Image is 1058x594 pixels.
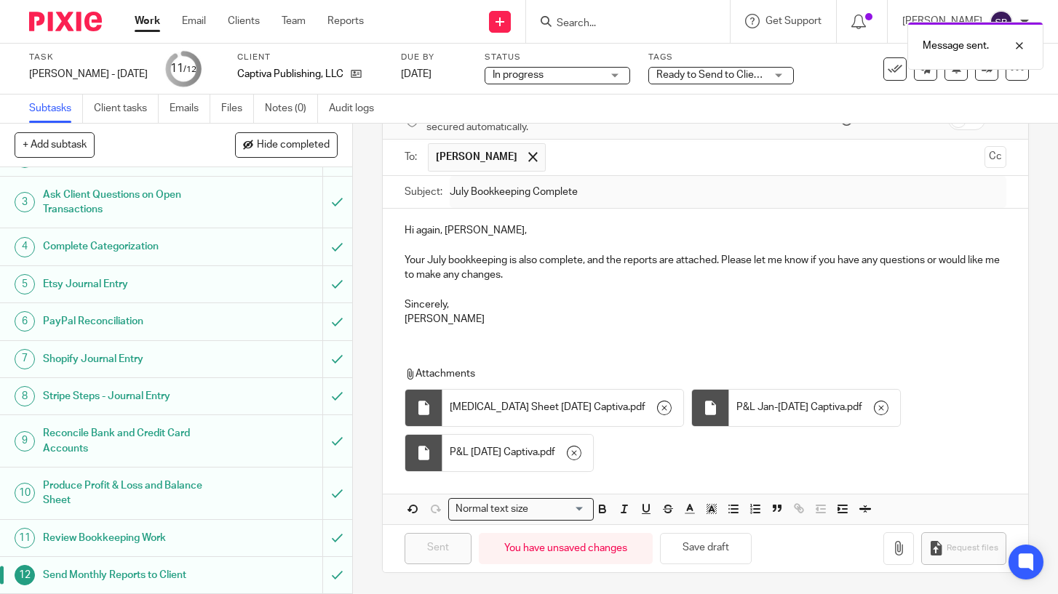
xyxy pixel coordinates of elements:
p: Captiva Publishing, LLC [237,67,343,81]
div: 10 [15,483,35,503]
h1: Ask Client Questions on Open Transactions [43,184,220,221]
button: Hide completed [235,132,338,157]
button: Save draft [660,533,752,564]
div: Bonnie Paulsen - Jul 2025 [29,67,148,81]
p: Your July bookkeeping is also complete, and the reports are attached. Please let me know if you h... [405,253,1006,283]
a: Work [135,14,160,28]
span: Normal text size [452,502,531,517]
span: [MEDICAL_DATA] Sheet [DATE] Captiva [450,400,628,414]
p: Attachments [405,366,996,381]
div: Search for option [448,498,594,521]
h1: Review Bookkeeping Work [43,527,220,549]
h1: Shopify Journal Entry [43,348,220,370]
span: pdf [630,400,645,414]
span: [DATE] [401,69,431,79]
button: Request files [921,532,1006,565]
div: 11 [170,60,196,77]
button: + Add subtask [15,132,95,157]
button: Cc [985,146,1006,168]
label: Status [485,52,630,63]
h1: PayPal Reconciliation [43,310,220,332]
div: 7 [15,349,35,369]
div: . [442,390,683,426]
div: 11 [15,528,35,548]
input: Search for option [533,502,585,517]
div: . [442,435,593,471]
div: 5 [15,274,35,294]
p: Hi again, [PERSON_NAME], [405,223,1006,238]
div: 4 [15,237,35,257]
label: To: [405,150,421,164]
a: Client tasks [94,95,159,123]
input: Sent [405,533,472,564]
h1: Produce Profit & Loss and Balance Sheet [43,475,220,512]
p: Sincerely, [405,297,1006,312]
a: Team [282,14,306,28]
a: Notes (0) [265,95,318,123]
img: svg%3E [990,10,1013,33]
div: 12 [15,565,35,585]
p: Message sent. [923,39,989,53]
div: . [729,390,900,426]
a: Email [182,14,206,28]
span: P&L [DATE] Captiva [450,445,538,459]
span: In progress [493,70,544,80]
img: Pixie [29,12,102,31]
span: pdf [540,445,555,459]
h1: Complete Categorization [43,236,220,257]
a: Files [221,95,254,123]
a: Emails [170,95,210,123]
span: [PERSON_NAME] [436,150,517,164]
h1: Stripe Steps - Journal Entry [43,385,220,407]
a: Audit logs [329,95,385,123]
h1: Send Monthly Reports to Client [43,564,220,586]
div: You have unsaved changes [479,533,653,564]
div: 3 [15,192,35,212]
div: [PERSON_NAME] - [DATE] [29,67,148,81]
span: Hide completed [257,140,330,151]
small: /12 [183,65,196,73]
span: P&L Jan-[DATE] Captiva [736,400,845,414]
h1: Reconcile Bank and Credit Card Accounts [43,422,220,459]
h1: Etsy Journal Entry [43,273,220,295]
a: Clients [228,14,260,28]
div: 9 [15,431,35,451]
label: Subject: [405,185,442,199]
span: Request files [947,542,998,554]
a: Reports [327,14,364,28]
label: Task [29,52,148,63]
div: 6 [15,311,35,332]
a: Subtasks [29,95,83,123]
label: Client [237,52,383,63]
span: pdf [847,400,862,414]
div: 8 [15,386,35,406]
p: [PERSON_NAME] [405,312,1006,326]
label: Due by [401,52,466,63]
span: Ready to Send to Clients [656,70,768,80]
